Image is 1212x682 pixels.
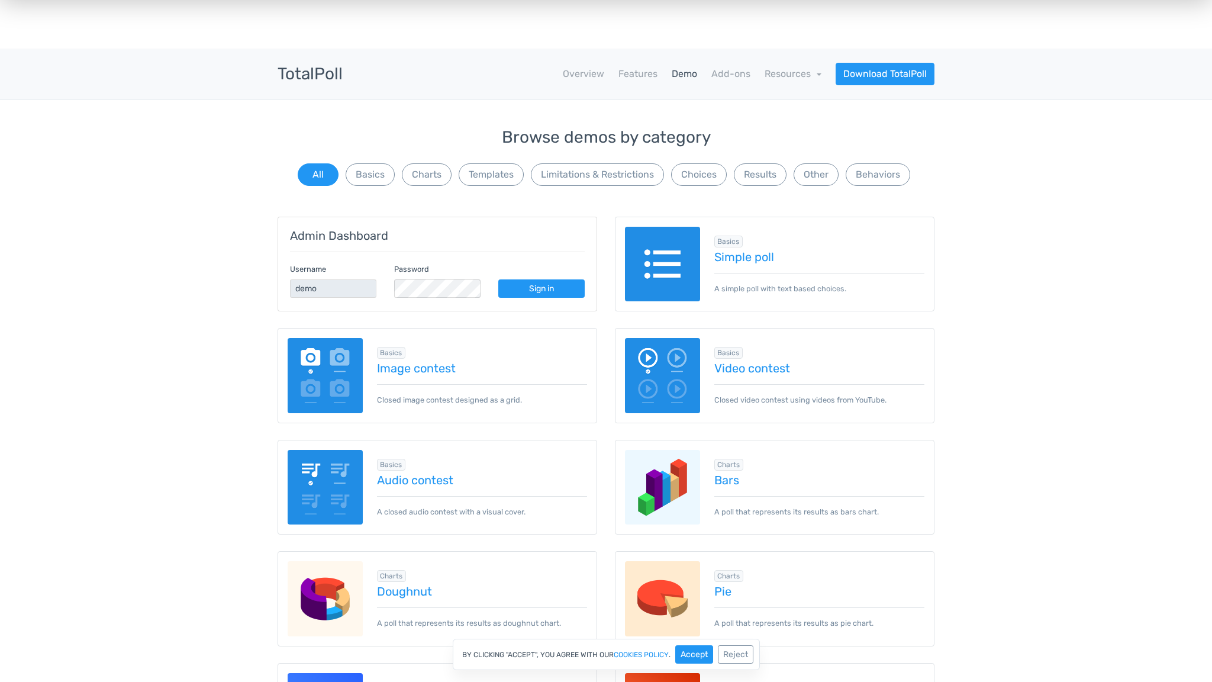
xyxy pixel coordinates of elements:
[765,68,821,79] a: Resources
[625,338,700,413] img: video-poll.png
[714,236,743,247] span: Browse all in Basics
[714,347,743,359] span: Browse all in Basics
[288,561,363,636] img: charts-doughnut.png
[672,67,697,81] a: Demo
[298,163,339,186] button: All
[734,163,786,186] button: Results
[377,459,406,471] span: Browse all in Basics
[377,570,407,582] span: Browse all in Charts
[377,474,588,487] a: Audio contest
[625,561,700,636] img: charts-pie.png
[377,496,588,517] p: A closed audio contest with a visual cover.
[377,347,406,359] span: Browse all in Basics
[714,384,925,406] p: Closed video contest using videos from YouTube.
[394,263,429,275] label: Password
[714,585,925,598] a: Pie
[278,128,934,147] h3: Browse demos by category
[377,362,588,375] a: Image contest
[288,450,363,525] img: audio-poll.png
[346,163,395,186] button: Basics
[846,163,910,186] button: Behaviors
[794,163,839,186] button: Other
[377,384,588,406] p: Closed image contest designed as a grid.
[714,474,925,487] a: Bars
[531,163,664,186] button: Limitations & Restrictions
[618,67,657,81] a: Features
[718,645,753,664] button: Reject
[836,63,934,85] a: Download TotalPoll
[625,227,700,302] img: text-poll.png
[714,459,744,471] span: Browse all in Charts
[671,163,727,186] button: Choices
[614,651,669,658] a: cookies policy
[714,570,744,582] span: Browse all in Charts
[402,163,452,186] button: Charts
[625,450,700,525] img: charts-bars.png
[675,645,713,664] button: Accept
[377,607,588,629] p: A poll that represents its results as doughnut chart.
[714,362,925,375] a: Video contest
[453,639,760,670] div: By clicking "Accept", you agree with our .
[290,229,585,242] h5: Admin Dashboard
[459,163,524,186] button: Templates
[288,338,363,413] img: image-poll.png
[290,263,326,275] label: Username
[714,250,925,263] a: Simple poll
[714,273,925,294] p: A simple poll with text based choices.
[714,607,925,629] p: A poll that represents its results as pie chart.
[278,65,343,83] h3: TotalPoll
[377,585,588,598] a: Doughnut
[711,67,750,81] a: Add-ons
[714,496,925,517] p: A poll that represents its results as bars chart.
[563,67,604,81] a: Overview
[498,279,585,298] a: Sign in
